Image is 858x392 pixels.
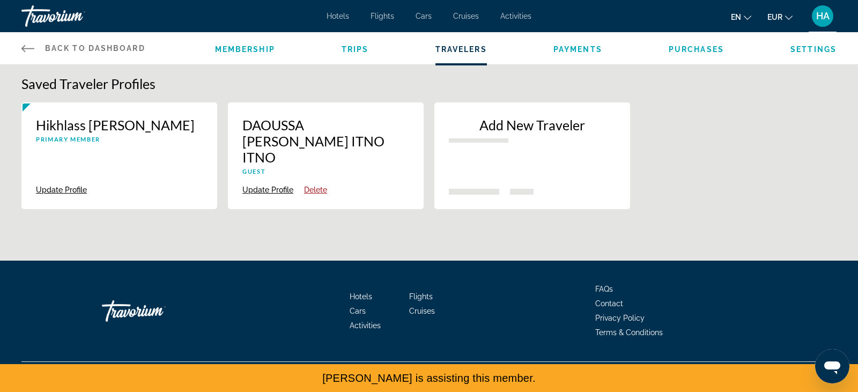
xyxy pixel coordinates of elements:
p: Add New Traveler [449,117,616,133]
a: Terms & Conditions [595,328,663,337]
iframe: Button to launch messaging window [815,349,849,383]
p: Guest [242,168,409,175]
p: Primary Member [36,136,203,143]
a: FAQs [595,285,613,293]
a: Hotels [350,292,372,301]
a: Flights [371,12,394,20]
h1: Saved Traveler Profiles [21,76,837,92]
a: Flights [409,292,433,301]
a: Activities [500,12,531,20]
a: Travorium [21,2,129,30]
a: Cruises [453,12,479,20]
a: Hotels [327,12,349,20]
a: Cars [350,307,366,315]
span: en [731,13,741,21]
span: [PERSON_NAME] is assisting this member. [322,372,536,384]
a: Contact [595,299,623,308]
span: Back to Dashboard [45,44,145,53]
a: Back to Dashboard [21,32,145,64]
a: Activities [350,321,381,330]
a: Membership [215,45,275,54]
a: Travelers [435,45,487,54]
button: Delete Profile {{ traveler.firstName }} {{ traveler.lastName }} [304,185,327,195]
a: Privacy Policy [595,314,645,322]
a: Purchases [669,45,724,54]
button: Update Profile {{ traveler.firstName }} {{ traveler.lastName }} [242,185,293,195]
a: Cruises [409,307,435,315]
button: Update Profile {{ traveler.firstName }} {{ traveler.lastName }} [36,185,87,195]
span: HA [816,11,830,21]
a: Payments [553,45,602,54]
p: Hikhlass [PERSON_NAME] [36,117,203,133]
span: EUR [767,13,782,21]
a: Trips [342,45,369,54]
a: Cars [416,12,432,20]
a: Go Home [102,295,209,327]
button: New traveler [434,102,630,209]
button: Change language [731,9,751,25]
a: Settings [790,45,837,54]
button: Change currency [767,9,793,25]
p: DAOUSSA [PERSON_NAME] ITNO ITNO [242,117,409,165]
button: User Menu [809,5,837,27]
